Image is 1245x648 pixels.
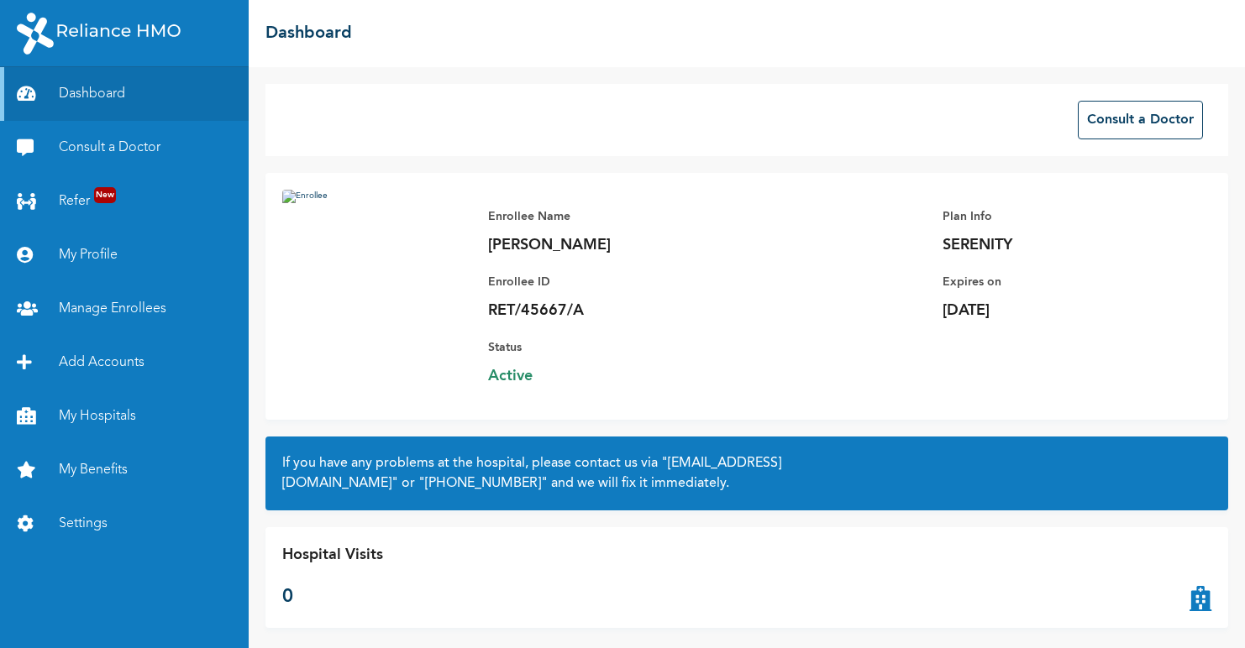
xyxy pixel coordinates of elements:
p: SERENITY [943,235,1178,255]
p: [DATE] [943,300,1178,321]
p: 0 [282,583,383,611]
p: Hospital Visits [282,544,383,567]
p: Status [488,337,723,358]
p: RET/45667/A [488,300,723,321]
p: Plan Info [943,206,1178,227]
img: Enrollee [282,190,470,391]
p: Expires on [943,272,1178,292]
a: "[PHONE_NUMBER]" [418,477,548,490]
span: New [94,187,116,203]
h2: If you have any problems at the hospital, please contact us via or and we will fix it immediately. [282,453,1211,494]
p: [PERSON_NAME] [488,235,723,255]
p: Enrollee Name [488,206,723,227]
img: RelianceHMO's Logo [17,13,181,55]
span: Active [488,366,723,386]
p: Enrollee ID [488,272,723,292]
h2: Dashboard [265,21,352,46]
button: Consult a Doctor [1078,101,1203,139]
